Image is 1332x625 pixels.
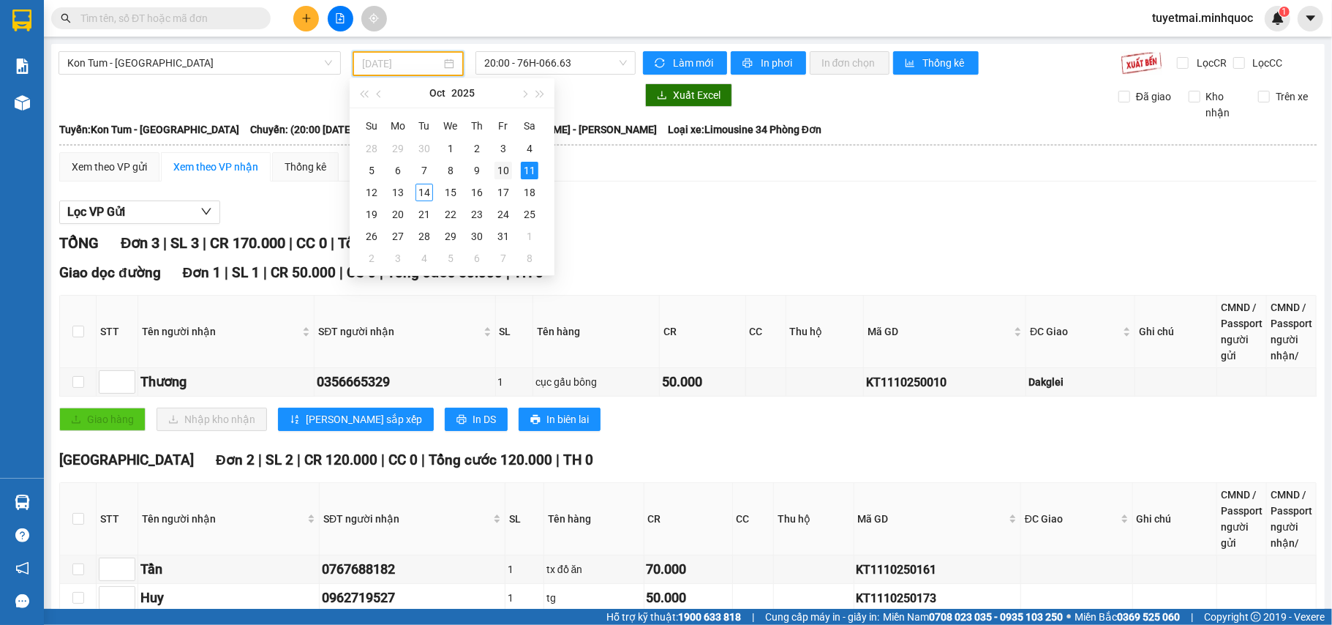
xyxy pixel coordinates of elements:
span: ĐC Giao [1025,511,1118,527]
div: 4 [521,140,538,157]
div: 27 [389,228,407,245]
div: 13 [389,184,407,201]
td: 2025-10-04 [516,138,543,160]
td: 2025-10-03 [490,138,516,160]
div: 6 [389,162,407,179]
span: | [163,234,167,252]
td: 2025-11-06 [464,247,490,269]
div: 10 [494,162,512,179]
td: 2025-10-18 [516,181,543,203]
div: 0767688182 [322,559,503,580]
div: 50.000 [647,588,730,608]
td: 2025-10-22 [437,203,464,225]
span: tuyetmai.minhquoc [1140,9,1265,27]
span: | [421,452,425,468]
th: CC [733,483,775,555]
button: In đơn chọn [810,51,889,75]
div: 2 [363,250,380,267]
div: CMND / Passport người nhận/ [1271,299,1312,364]
button: downloadNhập kho nhận [157,408,267,431]
td: 2025-10-20 [385,203,411,225]
div: cục gấu bông [535,374,657,390]
div: 30 [415,140,433,157]
input: Tìm tên, số ĐT hoặc mã đơn [80,10,253,26]
span: CC 0 [388,452,418,468]
span: SL 1 [232,264,260,281]
span: Tên người nhận [142,511,304,527]
span: Loại xe: Limousine 34 Phòng Đơn [668,121,821,138]
span: Tên người nhận [142,323,299,340]
span: Giao dọc đường [59,264,161,281]
th: SL [496,296,533,368]
span: Mã GD [858,511,1006,527]
sup: 1 [1279,7,1290,17]
span: Hỗ trợ kỹ thuật: [606,609,741,625]
span: printer [456,414,467,426]
div: KT1110250173 [857,589,1019,607]
div: KT1110250010 [866,373,1023,392]
td: 2025-11-05 [437,247,464,269]
span: Thống kê [923,55,967,71]
div: 4 [415,250,433,267]
div: 5 [363,162,380,179]
td: 2025-10-26 [358,225,385,247]
img: logo-vxr [12,10,31,31]
th: Th [464,114,490,138]
td: 2025-10-25 [516,203,543,225]
td: 0767688182 [320,555,505,584]
span: Đã giao [1130,89,1177,105]
b: Tuyến: Kon Tum - [GEOGRAPHIC_DATA] [59,124,239,135]
button: caret-down [1298,6,1323,31]
span: plus [301,13,312,23]
div: 1 [508,561,541,577]
td: 2025-10-29 [437,225,464,247]
span: | [203,234,206,252]
span: Làm mới [673,55,715,71]
button: downloadXuất Excel [645,83,732,107]
div: 19 [363,206,380,223]
td: 2025-09-29 [385,138,411,160]
div: 8 [521,250,538,267]
div: Xem theo VP nhận [173,159,258,175]
div: 24 [494,206,512,223]
div: 29 [442,228,459,245]
td: 2025-10-16 [464,181,490,203]
td: 2025-10-01 [437,138,464,160]
td: 2025-10-11 [516,160,543,181]
div: Huy [140,588,317,608]
div: 25 [521,206,538,223]
span: [GEOGRAPHIC_DATA] [59,452,194,468]
td: 2025-11-03 [385,247,411,269]
div: 14 [415,184,433,201]
div: Thống kê [285,159,326,175]
td: 2025-10-13 [385,181,411,203]
td: 2025-10-27 [385,225,411,247]
span: Chuyến: (20:00 [DATE]) [250,121,357,138]
div: 21 [415,206,433,223]
div: 18 [521,184,538,201]
span: message [15,594,29,608]
div: CMND / Passport người gửi [1221,487,1263,551]
span: TH 0 [563,452,593,468]
span: SL 3 [170,234,199,252]
span: sort-ascending [290,414,300,426]
span: Mã GD [868,323,1011,340]
span: In DS [473,411,496,427]
span: file-add [335,13,345,23]
span: CC 0 [347,264,376,281]
td: 2025-10-28 [411,225,437,247]
span: | [258,452,262,468]
span: Xuất Excel [673,87,720,103]
td: Tần [138,555,320,584]
button: printerIn phơi [731,51,806,75]
td: KT1110250161 [854,555,1022,584]
span: | [752,609,754,625]
th: CR [660,296,746,368]
span: ĐC Giao [1030,323,1119,340]
button: printerIn DS [445,408,508,431]
td: 2025-10-12 [358,181,385,203]
th: Sa [516,114,543,138]
td: 0962719527 [320,584,505,613]
span: printer [742,58,755,70]
td: 2025-10-08 [437,160,464,181]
